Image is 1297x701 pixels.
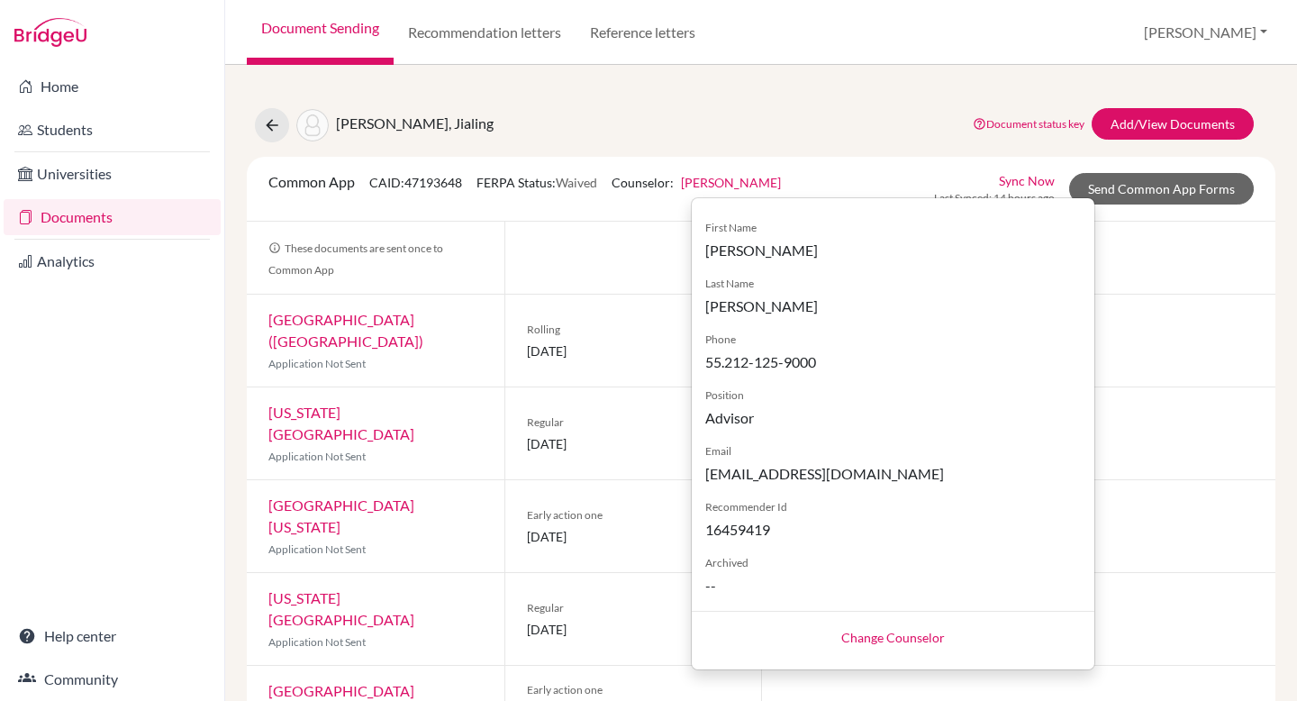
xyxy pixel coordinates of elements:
span: Counselor: [612,175,781,190]
a: Documents [4,199,221,235]
span: [PERSON_NAME] [705,296,1081,317]
a: Change Counselor [841,630,945,645]
a: Help center [4,618,221,654]
span: Application Not Sent [268,542,366,556]
img: Bridge-U [14,18,86,47]
span: Common App [268,173,355,190]
a: Home [4,68,221,105]
span: Application Not Sent [268,635,366,649]
a: Sync Now [999,171,1055,190]
span: [DATE] [527,527,740,546]
a: [US_STATE][GEOGRAPHIC_DATA] [268,404,414,442]
span: Waived [556,175,597,190]
span: Regular [527,414,740,431]
span: Last Synced: 14 hours ago [934,190,1055,206]
span: [PERSON_NAME] [705,240,1081,261]
span: Early action one [527,507,740,523]
a: [GEOGRAPHIC_DATA][US_STATE] [268,496,414,535]
span: Application Not Sent [268,357,366,370]
span: Email [705,443,1081,460]
a: [PERSON_NAME] [681,175,781,190]
span: 55.212-125-9000 [705,351,1081,373]
button: [PERSON_NAME] [1136,15,1275,50]
span: Regular [527,600,740,616]
span: Recommender Id [705,499,1081,515]
span: 16459419 [705,519,1081,541]
span: Position [705,387,1081,404]
span: Last Name [705,276,1081,292]
span: Rolling [527,322,740,338]
span: Phone [705,332,1081,348]
a: Universities [4,156,221,192]
a: Analytics [4,243,221,279]
a: Send Common App Forms [1069,173,1254,205]
span: -- [705,575,1081,596]
span: Early action one [527,682,740,698]
span: First Name [705,220,1081,236]
span: Application Not Sent [268,450,366,463]
span: [PERSON_NAME], Jialing [336,114,494,132]
a: Add/View Documents [1092,108,1254,140]
span: [DATE] [527,620,740,639]
span: FERPA Status: [476,175,597,190]
span: [EMAIL_ADDRESS][DOMAIN_NAME] [705,463,1081,485]
a: [GEOGRAPHIC_DATA] ([GEOGRAPHIC_DATA]) [268,311,423,350]
div: [PERSON_NAME] [691,197,1095,670]
a: Students [4,112,221,148]
a: Community [4,661,221,697]
span: [DATE] [527,341,740,360]
span: These documents are sent once to Common App [268,241,443,277]
span: [DATE] [527,434,740,453]
span: Archived [705,555,1081,571]
a: [GEOGRAPHIC_DATA] [268,682,414,699]
span: CAID: 47193648 [369,175,462,190]
span: Advisor [705,407,1081,429]
a: [US_STATE][GEOGRAPHIC_DATA] [268,589,414,628]
a: Document status key [973,117,1084,131]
